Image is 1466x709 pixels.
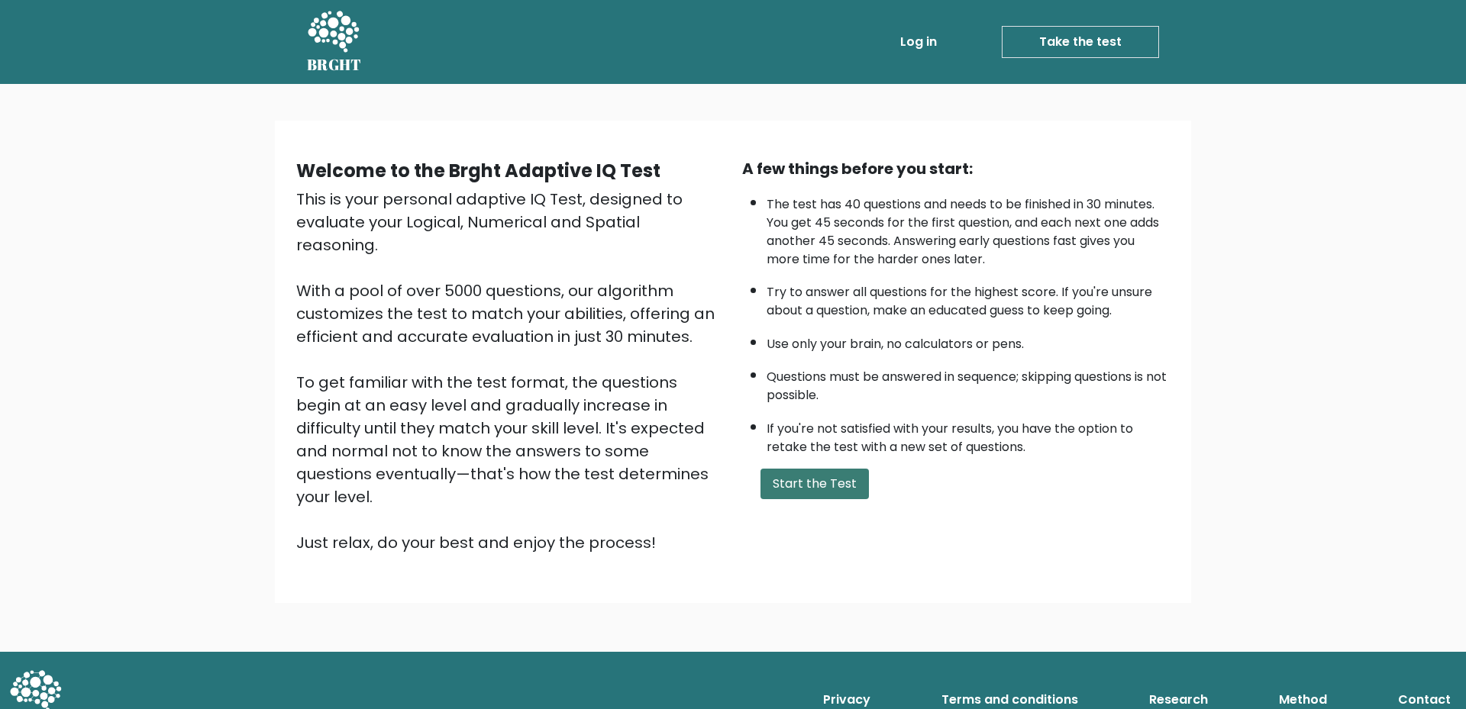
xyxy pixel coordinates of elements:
[767,276,1170,320] li: Try to answer all questions for the highest score. If you're unsure about a question, make an edu...
[767,188,1170,269] li: The test has 40 questions and needs to be finished in 30 minutes. You get 45 seconds for the firs...
[307,56,362,74] h5: BRGHT
[742,157,1170,180] div: A few things before you start:
[767,327,1170,353] li: Use only your brain, no calculators or pens.
[296,188,724,554] div: This is your personal adaptive IQ Test, designed to evaluate your Logical, Numerical and Spatial ...
[760,469,869,499] button: Start the Test
[307,6,362,78] a: BRGHT
[296,158,660,183] b: Welcome to the Brght Adaptive IQ Test
[767,360,1170,404] li: Questions must be answered in sequence; skipping questions is not possible.
[767,412,1170,456] li: If you're not satisfied with your results, you have the option to retake the test with a new set ...
[1002,26,1159,58] a: Take the test
[894,27,943,57] a: Log in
